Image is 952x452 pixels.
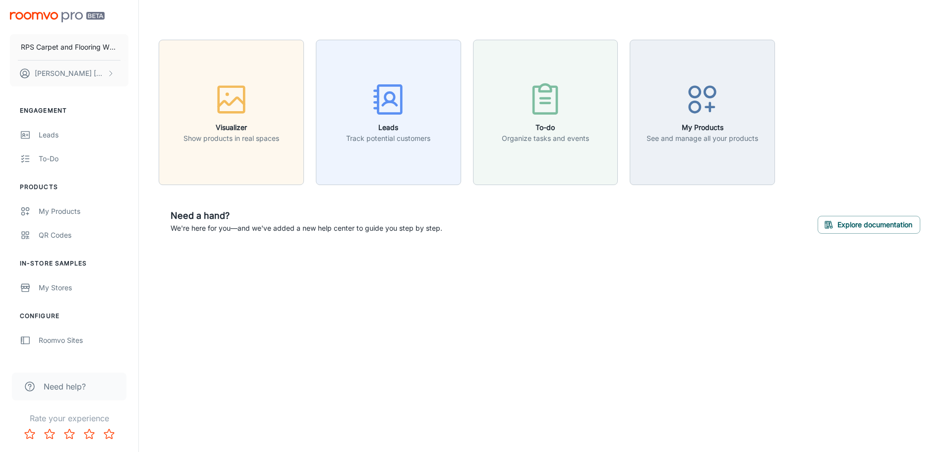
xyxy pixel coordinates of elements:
img: Roomvo PRO Beta [10,12,105,22]
button: LeadsTrack potential customers [316,40,461,185]
p: Organize tasks and events [502,133,589,144]
p: RPS Carpet and Flooring Wholesalers LLC [21,42,118,53]
p: [PERSON_NAME] [PERSON_NAME] [35,68,105,79]
a: Explore documentation [818,219,920,229]
div: My Stores [39,282,128,293]
p: We're here for you—and we've added a new help center to guide you step by step. [171,223,442,234]
a: My ProductsSee and manage all your products [630,107,775,117]
h6: Need a hand? [171,209,442,223]
div: QR Codes [39,230,128,241]
button: To-doOrganize tasks and events [473,40,618,185]
button: My ProductsSee and manage all your products [630,40,775,185]
button: VisualizerShow products in real spaces [159,40,304,185]
h6: Visualizer [183,122,279,133]
h6: To-do [502,122,589,133]
button: RPS Carpet and Flooring Wholesalers LLC [10,34,128,60]
h6: My Products [647,122,758,133]
p: Show products in real spaces [183,133,279,144]
button: Explore documentation [818,216,920,234]
p: Track potential customers [346,133,430,144]
div: Leads [39,129,128,140]
a: To-doOrganize tasks and events [473,107,618,117]
div: To-do [39,153,128,164]
button: [PERSON_NAME] [PERSON_NAME] [10,61,128,86]
p: See and manage all your products [647,133,758,144]
a: LeadsTrack potential customers [316,107,461,117]
div: My Products [39,206,128,217]
h6: Leads [346,122,430,133]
